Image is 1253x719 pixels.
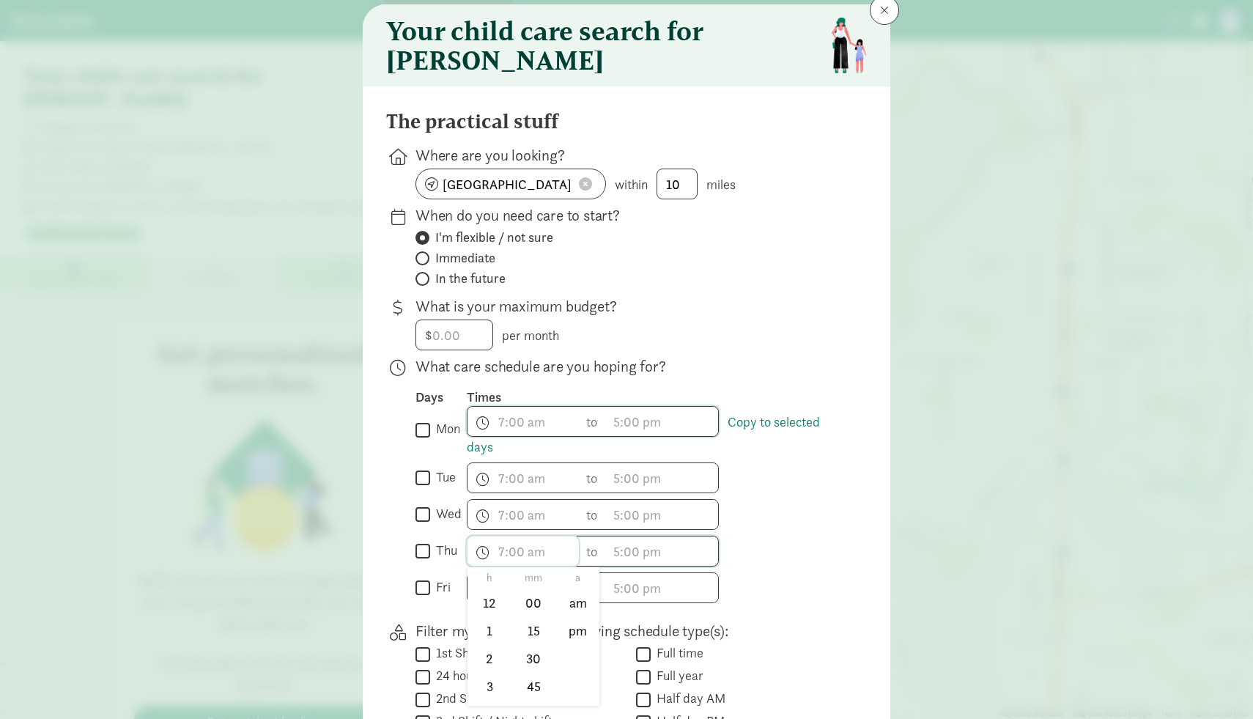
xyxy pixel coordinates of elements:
li: 45 [512,672,555,700]
label: 2nd Shift / Swing shift [430,690,557,707]
li: 12 [467,589,511,617]
li: 1 [467,617,511,645]
li: 30 [512,644,555,672]
li: am [556,589,599,617]
li: mm [512,567,555,589]
li: h [467,567,511,589]
li: 15 [512,617,555,645]
li: 00 [512,589,555,617]
li: 2 [467,644,511,672]
li: pm [556,617,599,645]
li: a [556,567,599,589]
label: Half day AM [651,690,725,707]
li: 3 [467,672,511,700]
